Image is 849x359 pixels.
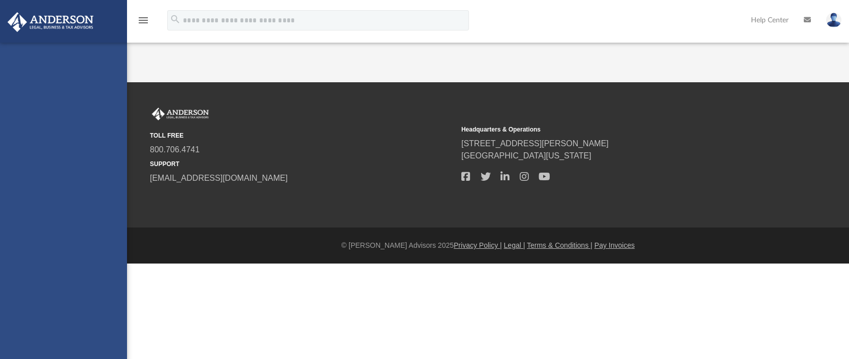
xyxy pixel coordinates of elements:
a: [STREET_ADDRESS][PERSON_NAME] [461,139,609,148]
a: menu [137,19,149,26]
i: search [170,14,181,25]
a: 800.706.4741 [150,145,200,154]
img: Anderson Advisors Platinum Portal [5,12,97,32]
img: User Pic [826,13,841,27]
small: SUPPORT [150,159,454,169]
a: Pay Invoices [594,241,635,249]
a: Terms & Conditions | [527,241,592,249]
small: TOLL FREE [150,131,454,140]
a: [EMAIL_ADDRESS][DOMAIN_NAME] [150,174,288,182]
i: menu [137,14,149,26]
a: Legal | [504,241,525,249]
a: Privacy Policy | [454,241,502,249]
small: Headquarters & Operations [461,125,766,134]
a: [GEOGRAPHIC_DATA][US_STATE] [461,151,591,160]
div: © [PERSON_NAME] Advisors 2025 [127,240,849,251]
img: Anderson Advisors Platinum Portal [150,108,211,121]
